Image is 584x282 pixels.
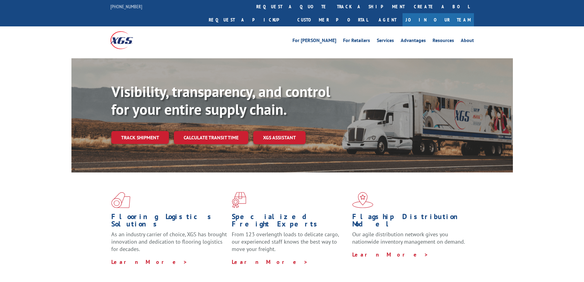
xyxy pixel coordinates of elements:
img: xgs-icon-total-supply-chain-intelligence-red [111,192,130,208]
a: For [PERSON_NAME] [292,38,336,45]
a: Resources [433,38,454,45]
a: Learn More > [352,251,429,258]
a: XGS ASSISTANT [253,131,306,144]
a: Agent [372,13,403,26]
p: From 123 overlength loads to delicate cargo, our experienced staff knows the best way to move you... [232,231,348,258]
img: xgs-icon-focused-on-flooring-red [232,192,246,208]
a: For Retailers [343,38,370,45]
img: xgs-icon-flagship-distribution-model-red [352,192,373,208]
b: Visibility, transparency, and control for your entire supply chain. [111,82,330,119]
a: Customer Portal [293,13,372,26]
a: Track shipment [111,131,169,144]
a: Services [377,38,394,45]
a: Learn More > [111,258,188,265]
a: About [461,38,474,45]
a: Advantages [401,38,426,45]
span: Our agile distribution network gives you nationwide inventory management on demand. [352,231,465,245]
a: Calculate transit time [174,131,248,144]
a: Learn More > [232,258,308,265]
h1: Specialized Freight Experts [232,213,348,231]
a: [PHONE_NUMBER] [110,3,142,10]
h1: Flagship Distribution Model [352,213,468,231]
a: Request a pickup [204,13,293,26]
a: Join Our Team [403,13,474,26]
h1: Flooring Logistics Solutions [111,213,227,231]
span: As an industry carrier of choice, XGS has brought innovation and dedication to flooring logistics... [111,231,227,253]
